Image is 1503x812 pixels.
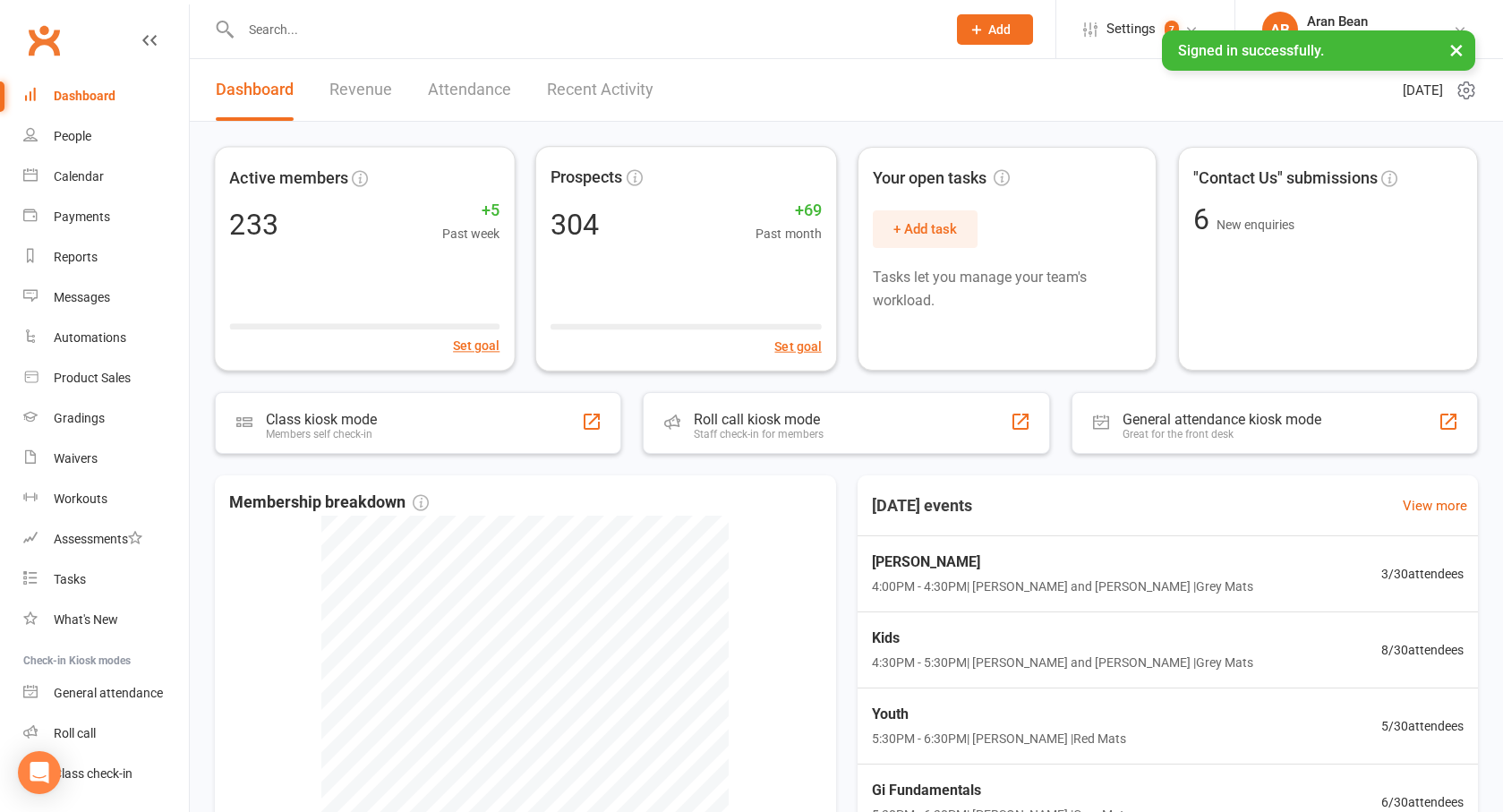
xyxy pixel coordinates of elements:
a: Automations [23,318,189,358]
a: Reports [23,237,189,278]
span: Past week [442,224,500,244]
div: Gradings [54,411,105,425]
span: 5 / 30 attendees [1381,716,1464,736]
a: Payments [23,197,189,237]
div: General attendance kiosk mode [1123,411,1321,428]
div: Waivers [54,451,98,466]
div: Open Intercom Messenger [18,751,61,794]
span: Your open tasks [873,166,1010,192]
a: Dashboard [23,76,189,116]
a: Waivers [23,439,189,479]
a: Assessments [23,519,189,560]
a: Dashboard [216,59,294,121]
button: Add [957,14,1033,45]
span: Kids [872,627,1253,650]
span: New enquiries [1217,218,1294,232]
a: Clubworx [21,18,66,63]
span: Gi Fundamentals [872,779,1131,802]
div: Staff check-in for members [694,428,824,440]
div: 304 [551,209,599,238]
div: Automations [54,330,126,345]
a: View more [1403,495,1467,517]
span: +5 [442,198,500,224]
a: Tasks [23,560,189,600]
span: [PERSON_NAME] [872,551,1253,574]
span: 4:30PM - 5:30PM | [PERSON_NAME] and [PERSON_NAME] | Grey Mats [872,653,1253,672]
a: Workouts [23,479,189,519]
button: × [1440,30,1473,69]
a: People [23,116,189,157]
span: Add [988,22,1011,37]
a: Class kiosk mode [23,754,189,794]
a: Product Sales [23,358,189,398]
span: "Contact Us" submissions [1193,166,1378,192]
div: Dashboard [54,89,115,103]
input: Search... [235,17,934,42]
div: Assessments [54,532,142,546]
a: Calendar [23,157,189,197]
div: Saltwater Jiu Jitsu [1307,30,1411,46]
div: People [54,129,91,143]
div: Messages [54,290,110,304]
button: Set goal [453,336,500,355]
span: Membership breakdown [229,490,429,516]
div: General attendance [54,686,163,700]
a: Gradings [23,398,189,439]
span: 6 [1193,202,1217,236]
div: Workouts [54,491,107,506]
div: Great for the front desk [1123,428,1321,440]
div: Members self check-in [266,428,377,440]
div: 233 [229,209,278,238]
span: Youth [872,703,1126,726]
a: What's New [23,600,189,640]
div: Tasks [54,572,86,586]
span: Signed in successfully. [1178,42,1324,59]
button: + Add task [873,210,978,248]
span: 4:00PM - 4:30PM | [PERSON_NAME] and [PERSON_NAME] | Grey Mats [872,577,1253,596]
div: Roll call kiosk mode [694,411,824,428]
span: 7 [1165,21,1179,38]
div: Aran Bean [1307,13,1411,30]
div: Roll call [54,726,96,740]
div: Product Sales [54,371,131,385]
h3: [DATE] events [858,490,986,522]
a: Attendance [428,59,511,121]
a: General attendance kiosk mode [23,673,189,714]
div: Reports [54,250,98,264]
span: Settings [1106,9,1156,49]
a: Roll call [23,714,189,754]
div: What's New [54,612,118,627]
div: Payments [54,209,110,224]
span: 8 / 30 attendees [1381,640,1464,660]
a: Revenue [329,59,392,121]
span: [DATE] [1403,80,1443,101]
p: Tasks let you manage your team's workload. [873,266,1142,312]
span: Past month [756,224,822,244]
span: +69 [756,198,822,224]
span: 3 / 30 attendees [1381,564,1464,584]
button: Set goal [774,336,821,356]
div: Class check-in [54,766,132,781]
div: Calendar [54,169,104,184]
span: Prospects [551,165,623,191]
span: Active members [229,165,347,191]
span: 5:30PM - 6:30PM | [PERSON_NAME] | Red Mats [872,729,1126,748]
a: Recent Activity [547,59,653,121]
a: Messages [23,278,189,318]
span: 6 / 30 attendees [1381,792,1464,812]
div: Class kiosk mode [266,411,377,428]
div: AB [1262,12,1298,47]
